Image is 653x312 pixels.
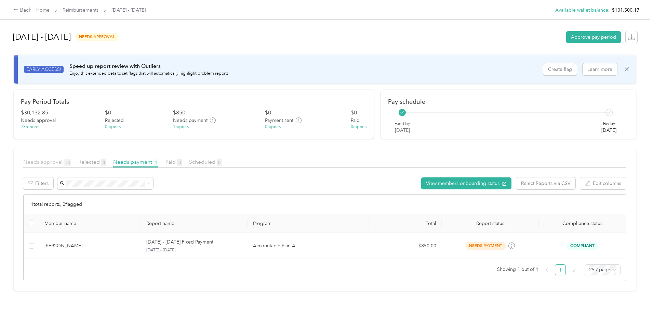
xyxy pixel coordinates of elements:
a: 1 [555,265,565,275]
h1: [DATE] - [DATE] [13,29,71,45]
h2: Pay schedule [388,98,629,105]
span: Scheduled [189,159,222,165]
button: Filters [23,177,53,189]
a: Reimbursements [63,7,98,13]
button: Edit columns [580,177,626,189]
th: Member name [39,214,141,233]
span: 1 [154,159,158,166]
span: 73 [64,159,71,166]
th: Program [248,214,369,233]
span: $101,500.17 [612,7,639,14]
div: $ 850 [173,109,185,117]
p: Accountable Plan A [253,242,363,250]
button: View members onboarding status [421,177,511,189]
span: Rejected [78,159,106,165]
div: Back [14,6,31,14]
div: 73 reports [21,124,39,130]
span: 0 [101,159,106,166]
span: 0 [217,159,222,166]
span: Compliance status [544,221,621,226]
span: Showing 1 out of 1 [497,264,538,275]
div: $ 0 [105,109,111,117]
p: Fund by [395,121,410,127]
span: Payment sent [265,117,293,124]
div: [PERSON_NAME] [44,242,135,250]
th: Report name [141,214,248,233]
button: Reject Reports via CSV [516,177,575,189]
span: : [608,7,610,14]
span: Paid [165,159,182,165]
span: Paid [351,117,360,124]
p: [DATE] [395,127,410,134]
p: Pay by [601,121,616,127]
span: Needs payment [113,159,158,165]
p: Speed up report review with Outliers [69,62,229,71]
span: left [545,268,549,272]
div: $ 30,132.85 [21,109,48,117]
span: Needs approval [23,159,71,165]
div: 0 reports [105,124,121,130]
div: 1 reports [173,124,189,130]
div: 0 reports [265,124,281,130]
p: [DATE] - [DATE] Fixed Payment [146,238,213,246]
td: $850.00 [369,233,442,259]
iframe: Everlance-gr Chat Button Frame [615,274,653,312]
p: [DATE] [601,127,616,134]
div: 0 reports [351,124,367,130]
li: Previous Page [541,264,552,275]
button: Learn more [583,63,617,75]
span: Report status [447,221,533,226]
span: needs payment [466,242,506,250]
li: Next Page [569,264,579,275]
li: 1 [555,264,566,275]
div: 1 total reports, 0 flagged [24,195,626,214]
div: Total [374,221,436,226]
h2: Pay Period Totals [21,98,367,105]
span: Needs approval [21,117,56,124]
p: Enjoy this extended beta to set flags that will automatically highlight problem reports. [69,71,229,77]
div: $ 0 [265,109,271,117]
span: Rejected [105,117,124,124]
span: 0 [177,159,182,166]
a: Home [36,7,50,13]
button: left [541,264,552,275]
span: Needs payment [173,117,208,124]
div: Member name [44,221,135,226]
button: Approve pay period [566,31,621,43]
button: Available wallet balance [555,7,608,14]
span: needs approval [76,33,119,41]
p: [DATE] - [DATE] [146,247,242,253]
button: right [569,264,579,275]
td: Accountable Plan A [248,233,369,259]
span: 25 / page [589,265,616,275]
span: Compliant [567,242,598,250]
button: Create flag [543,63,577,75]
div: $ 0 [351,109,357,117]
div: Page Size [585,264,621,275]
span: right [572,268,576,272]
span: [DATE] - [DATE] [111,7,146,14]
span: EARLY ACCESS! [24,66,64,73]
